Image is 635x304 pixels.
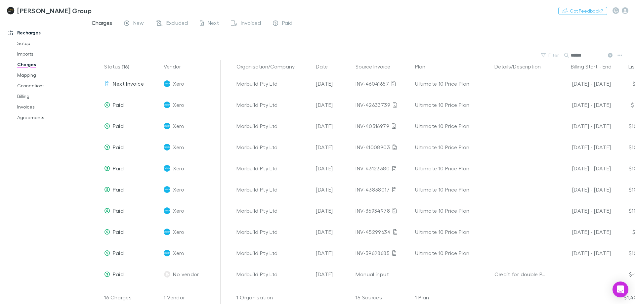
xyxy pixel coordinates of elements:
[412,291,492,304] div: 1 Plan
[7,7,15,15] img: Walker Hill Group's Logo
[173,179,184,200] span: Xero
[356,60,398,73] button: Source Invoice
[353,291,412,304] div: 15 Sources
[113,207,123,214] span: Paid
[113,144,123,150] span: Paid
[313,73,353,94] div: [DATE]
[113,102,123,108] span: Paid
[613,282,628,297] div: Open Intercom Messenger
[113,250,123,256] span: Paid
[356,221,410,242] div: INV-45299634
[236,242,311,264] div: Morbuild Pty Ltd
[356,200,410,221] div: INV-36934978
[236,264,311,285] div: Morbuild Pty Ltd
[554,137,611,158] div: [DATE] - [DATE]
[415,73,489,94] div: Ultimate 10 Price Plan
[313,115,353,137] div: [DATE]
[173,94,184,115] span: Xero
[313,179,353,200] div: [DATE]
[554,158,611,179] div: [DATE] - [DATE]
[313,242,353,264] div: [DATE]
[313,137,353,158] div: [DATE]
[166,20,188,28] span: Excluded
[173,200,184,221] span: Xero
[164,102,170,108] img: Xero's Logo
[554,221,611,242] div: [DATE] - [DATE]
[313,200,353,221] div: [DATE]
[415,242,489,264] div: Ultimate 10 Price Plan
[236,115,311,137] div: Morbuild Pty Ltd
[236,60,303,73] button: Organisation/Company
[173,158,184,179] span: Xero
[133,20,144,28] span: New
[113,271,123,277] span: Paid
[554,179,611,200] div: [DATE] - [DATE]
[11,80,89,91] a: Connections
[494,264,549,285] div: Credit for double Payment
[356,242,410,264] div: INV-39628685
[11,91,89,102] a: Billing
[415,158,489,179] div: Ultimate 10 Price Plan
[415,200,489,221] div: Ultimate 10 Price Plan
[173,137,184,158] span: Xero
[538,51,563,59] button: Filter
[554,60,618,73] div: -
[236,179,311,200] div: Morbuild Pty Ltd
[316,60,336,73] button: Date
[11,102,89,112] a: Invoices
[11,70,89,80] a: Mapping
[313,221,353,242] div: [DATE]
[11,38,89,49] a: Setup
[113,123,123,129] span: Paid
[554,200,611,221] div: [DATE] - [DATE]
[356,115,410,137] div: INV-40316979
[415,115,489,137] div: Ultimate 10 Price Plan
[17,7,92,15] h3: [PERSON_NAME] Group
[164,207,170,214] img: Xero's Logo
[313,264,353,285] div: [DATE]
[11,59,89,70] a: Charges
[173,242,184,264] span: Xero
[236,94,311,115] div: Morbuild Pty Ltd
[164,271,170,278] img: No vendor's Logo
[313,158,353,179] div: [DATE]
[3,3,96,19] a: [PERSON_NAME] Group
[554,242,611,264] div: [DATE] - [DATE]
[282,20,292,28] span: Paid
[356,264,410,285] div: Manual input
[113,165,123,171] span: Paid
[415,179,489,200] div: Ultimate 10 Price Plan
[558,7,607,15] button: Got Feedback?
[113,186,123,193] span: Paid
[571,60,598,73] button: Billing Start
[164,144,170,151] img: Xero's Logo
[1,27,89,38] a: Recharges
[415,60,433,73] button: Plan
[415,221,489,242] div: Ultimate 10 Price Plan
[415,137,489,158] div: Ultimate 10 Price Plan
[415,94,489,115] div: Ultimate 10 Price Plan
[164,186,170,193] img: Xero's Logo
[356,179,410,200] div: INV-43838017
[11,49,89,59] a: Imports
[356,158,410,179] div: INV-43123380
[164,165,170,172] img: Xero's Logo
[113,80,144,87] span: Next Invoice
[208,20,219,28] span: Next
[164,80,170,87] img: Xero's Logo
[11,112,89,123] a: Agreements
[603,60,612,73] button: End
[173,221,184,242] span: Xero
[102,291,161,304] div: 16 Charges
[164,123,170,129] img: Xero's Logo
[164,60,189,73] button: Vendor
[241,20,261,28] span: Invoiced
[113,229,123,235] span: Paid
[236,158,311,179] div: Morbuild Pty Ltd
[554,73,611,94] div: [DATE] - [DATE]
[313,94,353,115] div: [DATE]
[356,137,410,158] div: INV-41008903
[164,250,170,256] img: Xero's Logo
[236,200,311,221] div: Morbuild Pty Ltd
[236,73,311,94] div: Morbuild Pty Ltd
